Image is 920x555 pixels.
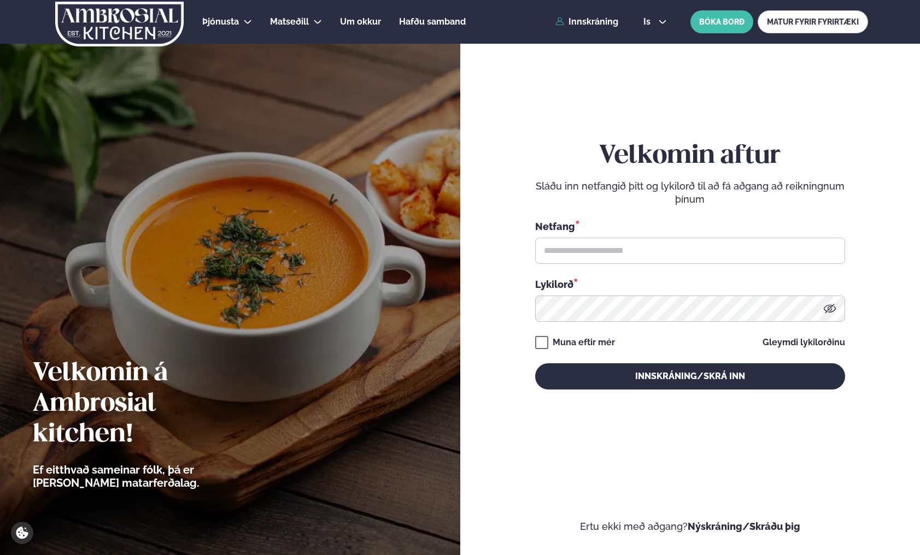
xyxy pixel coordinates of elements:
p: Sláðu inn netfangið þitt og lykilorð til að fá aðgang að reikningnum þínum [535,180,845,206]
div: Lykilorð [535,277,845,291]
p: Ertu ekki með aðgang? [493,520,888,533]
a: Þjónusta [202,15,239,28]
button: is [635,17,676,26]
a: Um okkur [340,15,381,28]
span: is [643,17,654,26]
button: Innskráning/Skrá inn [535,363,845,389]
span: Þjónusta [202,16,239,27]
a: Nýskráning/Skráðu þig [688,521,800,532]
span: Hafðu samband [399,16,466,27]
h2: Velkomin aftur [535,141,845,172]
a: Innskráning [555,17,618,27]
div: Netfang [535,219,845,233]
p: Ef eitthvað sameinar fólk, þá er [PERSON_NAME] matarferðalag. [33,463,260,489]
a: Cookie settings [11,522,33,544]
span: Um okkur [340,16,381,27]
button: BÓKA BORÐ [690,10,753,33]
img: logo [54,2,185,46]
a: Gleymdi lykilorðinu [763,338,845,347]
a: MATUR FYRIR FYRIRTÆKI [758,10,868,33]
a: Matseðill [270,15,309,28]
span: Matseðill [270,16,309,27]
h2: Velkomin á Ambrosial kitchen! [33,358,260,450]
a: Hafðu samband [399,15,466,28]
